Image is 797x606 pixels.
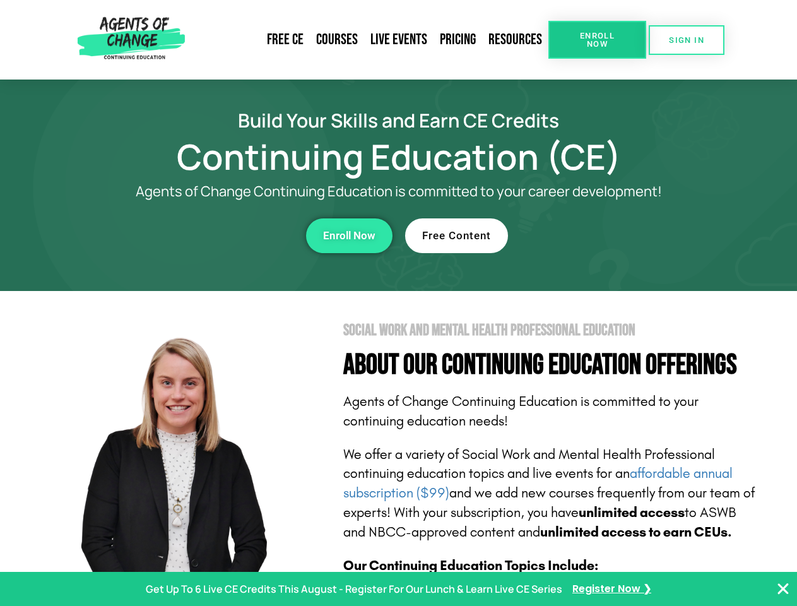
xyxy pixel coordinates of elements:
[572,580,651,598] a: Register Now ❯
[434,25,482,54] a: Pricing
[422,230,491,241] span: Free Content
[482,25,548,54] a: Resources
[405,218,508,253] a: Free Content
[776,581,791,597] button: Close Banner
[649,25,724,55] a: SIGN IN
[364,25,434,54] a: Live Events
[323,230,375,241] span: Enroll Now
[39,111,759,129] h2: Build Your Skills and Earn CE Credits
[306,218,393,253] a: Enroll Now
[669,36,704,44] span: SIGN IN
[343,393,699,429] span: Agents of Change Continuing Education is committed to your continuing education needs!
[39,142,759,171] h1: Continuing Education (CE)
[343,323,759,338] h2: Social Work and Mental Health Professional Education
[343,351,759,379] h4: About Our Continuing Education Offerings
[548,21,646,59] a: Enroll Now
[310,25,364,54] a: Courses
[579,504,685,521] b: unlimited access
[540,524,732,540] b: unlimited access to earn CEUs.
[146,580,562,598] p: Get Up To 6 Live CE Credits This August - Register For Our Lunch & Learn Live CE Series
[569,32,626,48] span: Enroll Now
[190,25,548,54] nav: Menu
[261,25,310,54] a: Free CE
[90,184,708,199] p: Agents of Change Continuing Education is committed to your career development!
[343,445,759,542] p: We offer a variety of Social Work and Mental Health Professional continuing education topics and ...
[343,557,598,574] b: Our Continuing Education Topics Include:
